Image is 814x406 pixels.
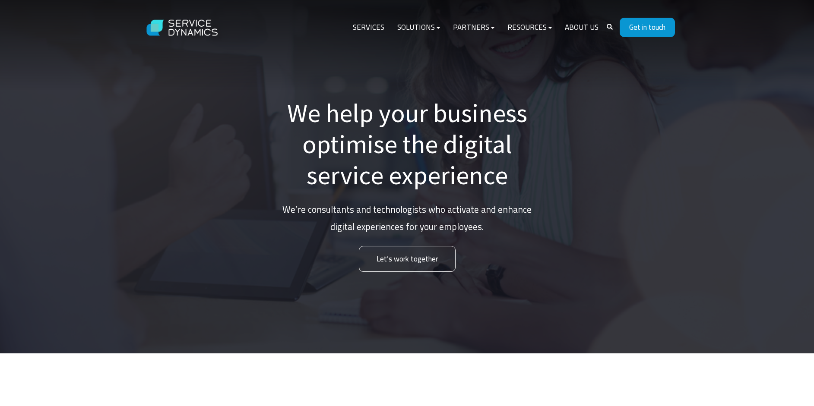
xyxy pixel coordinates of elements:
[447,17,501,38] a: Partners
[620,18,675,37] a: Get in touch
[346,17,391,38] a: Services
[278,98,537,191] h1: We help your business optimise the digital service experience
[346,17,605,38] div: Navigation Menu
[359,246,456,272] a: Let’s work together
[278,201,537,236] p: We’re consultants and technologists who activate and enhance digital experiences for your employees.
[501,17,558,38] a: Resources
[139,11,226,44] img: Service Dynamics Logo - White
[558,17,605,38] a: About Us
[391,17,447,38] a: Solutions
